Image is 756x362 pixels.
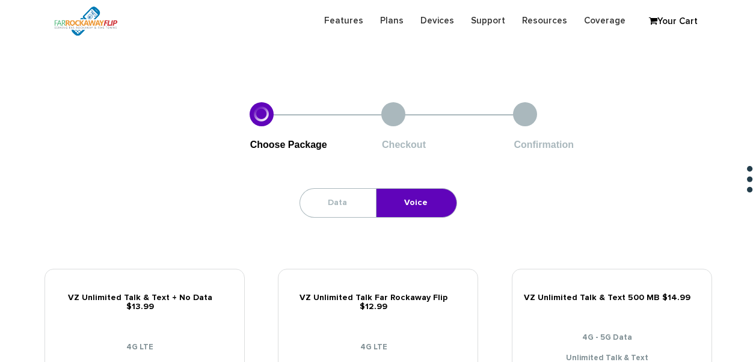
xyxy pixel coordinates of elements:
[287,342,469,354] li: 4G LTE
[514,140,574,150] span: Confirmation
[521,293,702,302] h5: VZ Unlimited Talk & Text 500 MB $14.99
[643,13,703,31] a: Your Cart
[576,9,634,32] a: Coverage
[412,9,463,32] a: Devices
[372,9,412,32] a: Plans
[376,189,455,217] a: Voice
[382,140,426,150] span: Checkout
[316,9,372,32] a: Features
[514,9,576,32] a: Resources
[250,140,327,150] span: Choose Package
[300,189,375,217] a: Data
[521,333,702,344] li: 4G - 5G Data
[287,293,469,312] h5: VZ Unlimited Talk Far Rockaway Flip $12.99
[463,9,514,32] a: Support
[54,293,235,312] h5: VZ Unlimited Talk & Text + No Data $13.99
[54,342,235,354] li: 4G LTE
